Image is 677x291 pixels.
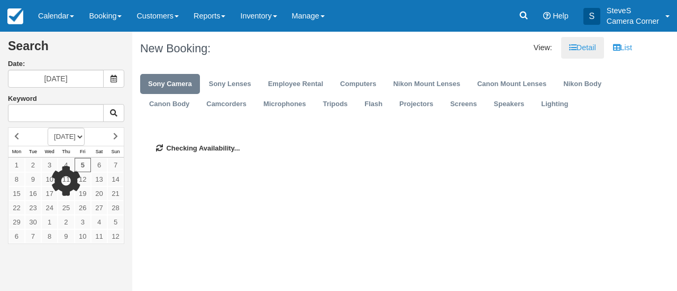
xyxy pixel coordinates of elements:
[561,37,604,59] a: Detail
[201,74,259,95] a: Sony Lenses
[607,5,659,16] p: SteveS
[391,94,441,115] a: Projectors
[555,74,609,95] a: Nikon Body
[583,8,600,25] div: S
[469,74,554,95] a: Canon Mount Lenses
[255,94,314,115] a: Microphones
[140,42,378,55] h1: New Booking:
[543,12,551,20] i: Help
[486,94,533,115] a: Speakers
[385,74,468,95] a: Nikon Mount Lenses
[75,158,91,172] a: 5
[140,74,200,95] a: Sony Camera
[332,74,384,95] a: Computers
[103,104,124,122] button: Keyword Search
[605,37,640,59] a: List
[8,95,37,102] label: Keyword
[315,94,355,115] a: Tripods
[526,37,560,59] li: View:
[8,59,124,69] label: Date:
[356,94,390,115] a: Flash
[553,12,569,20] span: Help
[533,94,576,115] a: Lighting
[7,8,23,24] img: checkfront-main-nav-mini-logo.png
[442,94,484,115] a: Screens
[141,94,197,115] a: Canon Body
[8,40,124,59] h2: Search
[140,128,632,170] div: Checking Availability...
[198,94,254,115] a: Camcorders
[260,74,331,95] a: Employee Rental
[607,16,659,26] p: Camera Corner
